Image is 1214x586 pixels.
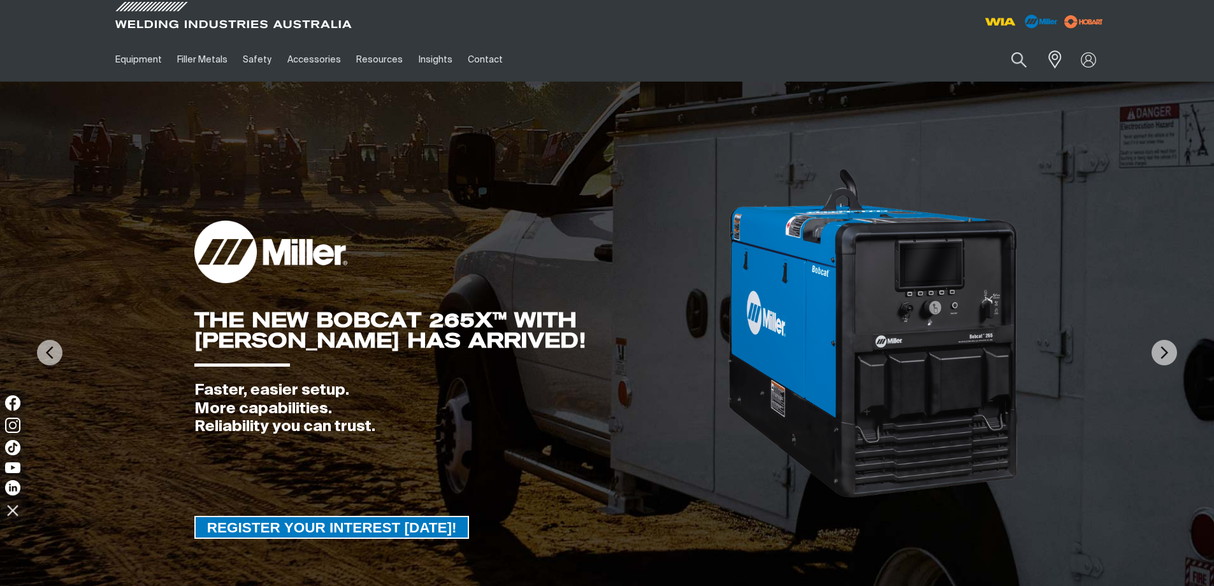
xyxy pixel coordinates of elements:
img: miller [1060,12,1107,31]
nav: Main [108,38,857,82]
img: NextArrow [1152,340,1177,365]
img: YouTube [5,462,20,473]
img: Facebook [5,395,20,411]
span: REGISTER YOUR INTEREST [DATE]! [196,516,468,539]
a: Equipment [108,38,170,82]
div: THE NEW BOBCAT 265X™ WITH [PERSON_NAME] HAS ARRIVED! [194,310,726,351]
button: Search products [997,45,1041,75]
a: Contact [460,38,510,82]
div: Faster, easier setup. More capabilities. Reliability you can trust. [194,381,726,436]
img: hide socials [2,499,24,521]
a: Accessories [280,38,349,82]
a: Insights [410,38,459,82]
a: Resources [349,38,410,82]
img: TikTok [5,440,20,455]
img: Instagram [5,418,20,433]
a: Safety [235,38,279,82]
img: LinkedIn [5,480,20,495]
a: REGISTER YOUR INTEREST TODAY! [194,516,470,539]
input: Product name or item number... [981,45,1040,75]
a: Filler Metals [170,38,235,82]
img: PrevArrow [37,340,62,365]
